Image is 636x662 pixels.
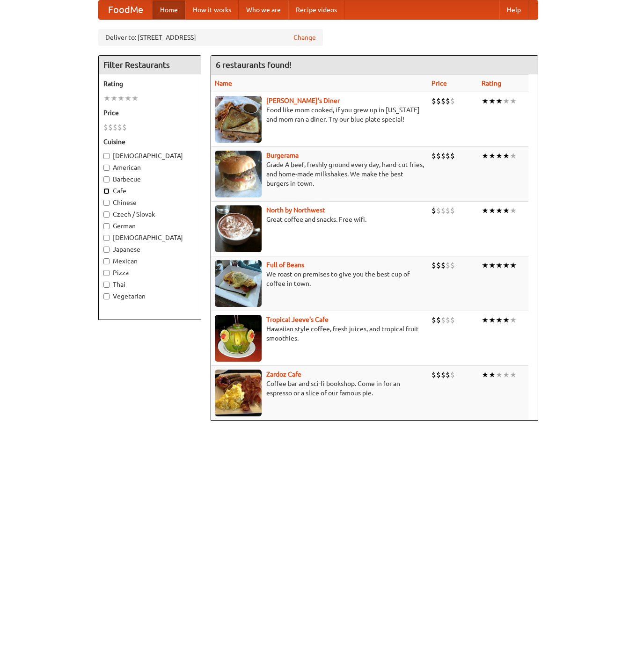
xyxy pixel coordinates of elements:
[215,315,262,362] img: jeeves.jpg
[503,315,510,325] li: ★
[510,96,517,106] li: ★
[510,205,517,216] li: ★
[441,96,446,106] li: $
[496,151,503,161] li: ★
[215,379,424,398] p: Coffee bar and sci-fi bookshop. Come in for an espresso or a slice of our famous pie.
[215,105,424,124] p: Food like mom cooked, if you grew up in [US_STATE] and mom ran a diner. Try our blue plate special!
[266,152,299,159] a: Burgerama
[103,122,108,132] li: $
[503,96,510,106] li: ★
[103,221,196,231] label: German
[510,370,517,380] li: ★
[431,96,436,106] li: $
[103,79,196,88] h5: Rating
[216,60,292,69] ng-pluralize: 6 restaurants found!
[482,260,489,270] li: ★
[450,151,455,161] li: $
[496,205,503,216] li: ★
[103,186,196,196] label: Cafe
[293,33,316,42] a: Change
[215,324,424,343] p: Hawaiian style coffee, fresh juices, and tropical fruit smoothies.
[266,261,304,269] a: Full of Beans
[489,260,496,270] li: ★
[510,151,517,161] li: ★
[215,80,232,87] a: Name
[103,293,110,299] input: Vegetarian
[436,96,441,106] li: $
[436,151,441,161] li: $
[103,151,196,160] label: [DEMOGRAPHIC_DATA]
[215,151,262,197] img: burgerama.jpg
[446,370,450,380] li: $
[103,245,196,254] label: Japanese
[446,151,450,161] li: $
[489,205,496,216] li: ★
[482,370,489,380] li: ★
[446,96,450,106] li: $
[482,80,501,87] a: Rating
[103,280,196,289] label: Thai
[103,165,110,171] input: American
[446,205,450,216] li: $
[110,93,117,103] li: ★
[436,370,441,380] li: $
[266,316,329,323] a: Tropical Jeeve's Cafe
[482,151,489,161] li: ★
[103,108,196,117] h5: Price
[103,268,196,277] label: Pizza
[266,97,340,104] b: [PERSON_NAME]'s Diner
[103,93,110,103] li: ★
[215,260,262,307] img: beans.jpg
[503,370,510,380] li: ★
[450,315,455,325] li: $
[436,260,441,270] li: $
[266,371,301,378] a: Zardoz Cafe
[153,0,185,19] a: Home
[450,205,455,216] li: $
[103,223,110,229] input: German
[103,175,196,184] label: Barbecue
[499,0,528,19] a: Help
[503,205,510,216] li: ★
[132,93,139,103] li: ★
[239,0,288,19] a: Who we are
[103,200,110,206] input: Chinese
[215,205,262,252] img: north.jpg
[450,370,455,380] li: $
[446,260,450,270] li: $
[103,233,196,242] label: [DEMOGRAPHIC_DATA]
[117,93,124,103] li: ★
[103,282,110,288] input: Thai
[503,260,510,270] li: ★
[103,188,110,194] input: Cafe
[510,315,517,325] li: ★
[103,198,196,207] label: Chinese
[489,96,496,106] li: ★
[103,291,196,301] label: Vegetarian
[117,122,122,132] li: $
[441,260,446,270] li: $
[496,96,503,106] li: ★
[103,270,110,276] input: Pizza
[266,206,325,214] a: North by Northwest
[215,370,262,416] img: zardoz.jpg
[441,205,446,216] li: $
[431,370,436,380] li: $
[482,96,489,106] li: ★
[503,151,510,161] li: ★
[103,235,110,241] input: [DEMOGRAPHIC_DATA]
[441,315,446,325] li: $
[288,0,344,19] a: Recipe videos
[436,205,441,216] li: $
[103,256,196,266] label: Mexican
[482,315,489,325] li: ★
[215,160,424,188] p: Grade A beef, freshly ground every day, hand-cut fries, and home-made milkshakes. We make the bes...
[99,56,201,74] h4: Filter Restaurants
[489,151,496,161] li: ★
[99,0,153,19] a: FoodMe
[103,247,110,253] input: Japanese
